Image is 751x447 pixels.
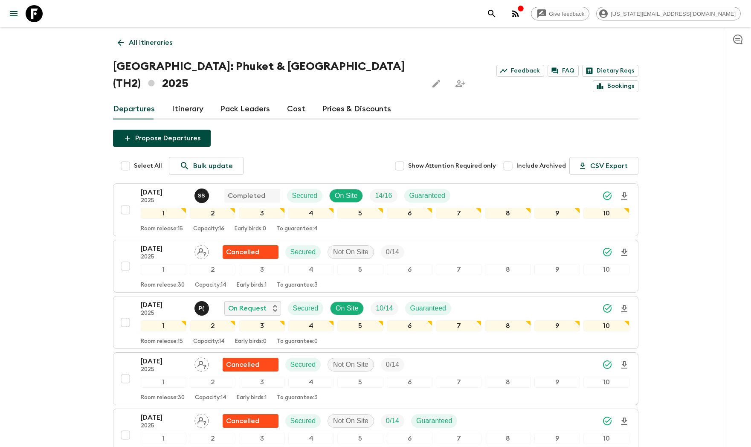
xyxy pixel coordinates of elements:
div: On Site [329,189,363,203]
svg: Download Onboarding [619,247,629,258]
p: Not On Site [333,416,368,426]
div: 3 [239,208,284,219]
div: Secured [288,302,324,315]
p: Room release: 15 [141,338,183,345]
span: [US_STATE][EMAIL_ADDRESS][DOMAIN_NAME] [606,11,740,17]
button: [DATE]2025Pooky (Thanaphan) KerdyooOn RequestSecuredOn SiteTrip FillGuaranteed12345678910Room rel... [113,296,638,349]
div: 8 [485,208,531,219]
h1: [GEOGRAPHIC_DATA]: Phuket & [GEOGRAPHIC_DATA] (TH2) 2025 [113,58,421,92]
div: 8 [485,377,531,388]
p: Early birds: 0 [235,338,267,345]
button: menu [5,5,22,22]
span: Pooky (Thanaphan) Kerdyoo [194,304,211,311]
a: Itinerary [172,99,203,119]
div: Trip Fill [381,358,404,372]
div: 9 [534,264,580,275]
p: On Site [336,303,358,313]
div: 4 [288,208,334,219]
p: To guarantee: 3 [277,395,318,401]
p: Guaranteed [410,303,447,313]
a: All itineraries [113,34,177,51]
p: Not On Site [333,360,368,370]
p: [DATE] [141,244,188,254]
p: Cancelled [226,360,259,370]
div: Secured [287,189,323,203]
svg: Download Onboarding [619,416,629,427]
div: 10 [583,264,629,275]
div: 10 [583,377,629,388]
svg: Download Onboarding [619,360,629,370]
div: 4 [288,320,334,331]
div: 5 [337,320,383,331]
p: Early birds: 1 [237,282,267,289]
div: 2 [190,377,235,388]
div: 7 [436,208,481,219]
div: 3 [239,377,284,388]
p: 10 / 14 [376,303,393,313]
a: Pack Leaders [220,99,270,119]
a: Feedback [496,65,544,77]
div: 7 [436,433,481,444]
div: Secured [285,358,321,372]
button: P( [194,301,211,316]
p: Room release: 15 [141,226,183,232]
div: 5 [337,433,383,444]
p: 2025 [141,310,188,317]
div: Flash Pack cancellation [223,358,278,372]
p: [DATE] [141,356,188,366]
p: Capacity: 14 [195,282,226,289]
p: Not On Site [333,247,368,257]
p: Secured [290,416,316,426]
span: Show Attention Required only [408,162,496,170]
div: Not On Site [328,358,374,372]
a: Give feedback [531,7,589,20]
p: Guaranteed [416,416,452,426]
div: 2 [190,208,235,219]
div: 2 [190,264,235,275]
span: Assign pack leader [194,416,209,423]
button: Edit this itinerary [428,75,445,92]
p: To guarantee: 0 [277,338,318,345]
div: [US_STATE][EMAIL_ADDRESS][DOMAIN_NAME] [596,7,741,20]
span: Include Archived [516,162,566,170]
span: Sasivimol Suksamai [194,191,211,198]
p: 2025 [141,254,188,261]
div: Flash Pack cancellation [223,414,278,428]
p: [DATE] [141,412,188,423]
p: On Request [228,303,267,313]
a: Bulk update [169,157,244,175]
a: FAQ [548,65,579,77]
p: 0 / 14 [386,416,399,426]
div: 2 [190,320,235,331]
div: Flash Pack cancellation [223,245,278,259]
div: 10 [583,433,629,444]
div: 10 [583,208,629,219]
div: 2 [190,433,235,444]
p: Early birds: 1 [237,395,267,401]
div: Trip Fill [381,414,404,428]
div: 3 [239,320,284,331]
a: Prices & Discounts [322,99,391,119]
svg: Synced Successfully [602,416,612,426]
p: 2025 [141,197,188,204]
p: To guarantee: 4 [276,226,318,232]
p: Capacity: 14 [195,395,226,401]
div: Trip Fill [370,189,397,203]
div: 7 [436,377,481,388]
p: Secured [290,247,316,257]
div: 1 [141,320,186,331]
button: Propose Departures [113,130,211,147]
div: 4 [288,377,334,388]
svg: Synced Successfully [602,247,612,257]
div: 6 [387,377,432,388]
p: To guarantee: 3 [277,282,318,289]
svg: Synced Successfully [602,360,612,370]
div: 7 [436,264,481,275]
div: 4 [288,264,334,275]
a: Bookings [593,80,638,92]
p: 2025 [141,366,188,373]
span: Assign pack leader [194,360,209,367]
div: 9 [534,377,580,388]
span: Share this itinerary [452,75,469,92]
button: CSV Export [569,157,638,175]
